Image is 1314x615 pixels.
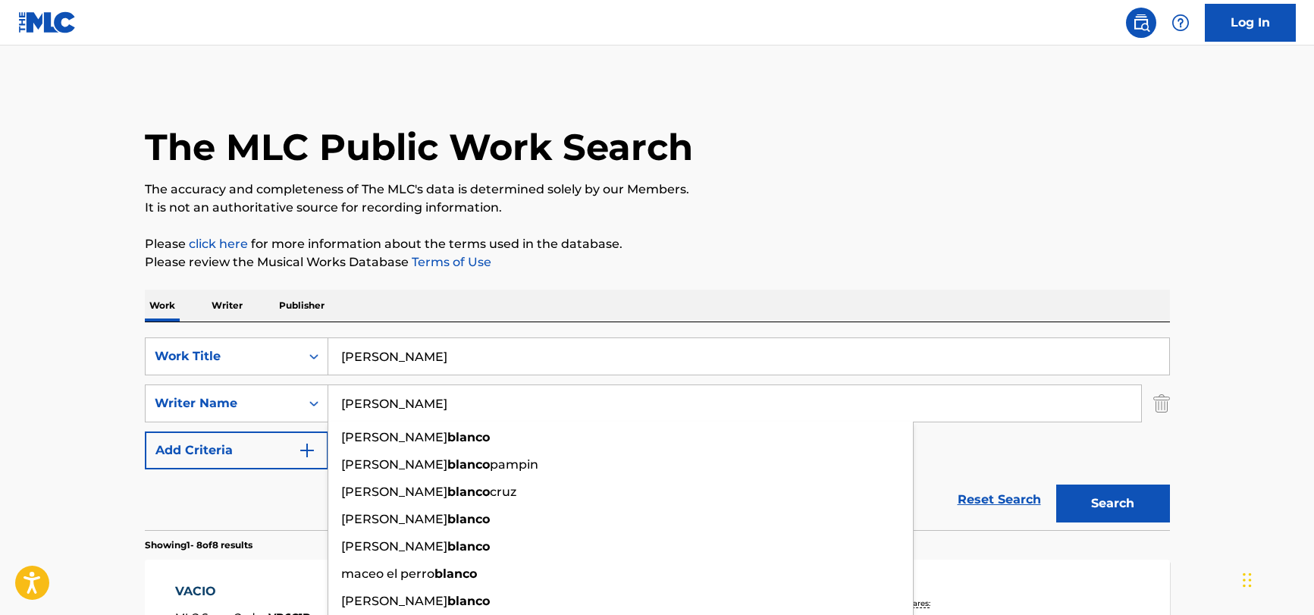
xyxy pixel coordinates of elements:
[1056,485,1170,522] button: Search
[490,485,516,499] span: cruz
[447,485,490,499] strong: blanco
[1243,557,1252,603] div: Drag
[447,594,490,608] strong: blanco
[409,255,491,269] a: Terms of Use
[145,199,1170,217] p: It is not an authoritative source for recording information.
[341,594,447,608] span: [PERSON_NAME]
[341,539,447,554] span: [PERSON_NAME]
[155,347,291,366] div: Work Title
[145,431,328,469] button: Add Criteria
[341,485,447,499] span: [PERSON_NAME]
[189,237,248,251] a: click here
[950,483,1049,516] a: Reset Search
[145,180,1170,199] p: The accuracy and completeness of The MLC's data is determined solely by our Members.
[1205,4,1296,42] a: Log In
[341,457,447,472] span: [PERSON_NAME]
[1153,384,1170,422] img: Delete Criterion
[207,290,247,322] p: Writer
[298,441,316,460] img: 9d2ae6d4665cec9f34b9.svg
[1132,14,1150,32] img: search
[145,235,1170,253] p: Please for more information about the terms used in the database.
[341,430,447,444] span: [PERSON_NAME]
[145,290,180,322] p: Work
[447,430,490,444] strong: blanco
[155,394,291,413] div: Writer Name
[274,290,329,322] p: Publisher
[175,582,311,601] div: VACIO
[341,512,447,526] span: [PERSON_NAME]
[447,539,490,554] strong: blanco
[1126,8,1156,38] a: Public Search
[434,566,477,581] strong: blanco
[145,538,252,552] p: Showing 1 - 8 of 8 results
[18,11,77,33] img: MLC Logo
[1238,542,1314,615] iframe: Chat Widget
[490,457,538,472] span: pampin
[447,512,490,526] strong: blanco
[145,124,693,170] h1: The MLC Public Work Search
[145,337,1170,530] form: Search Form
[341,566,434,581] span: maceo el perro
[145,253,1170,271] p: Please review the Musical Works Database
[1171,14,1190,32] img: help
[447,457,490,472] strong: blanco
[1165,8,1196,38] div: Help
